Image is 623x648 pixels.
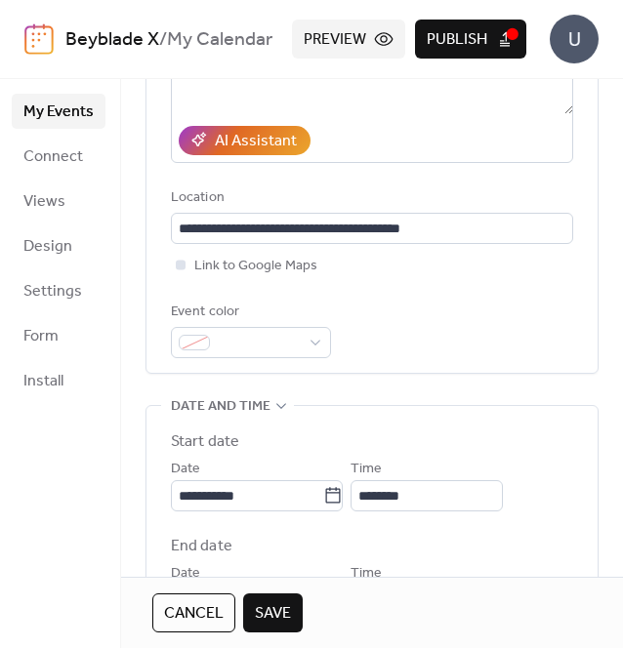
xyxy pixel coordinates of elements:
a: Connect [12,139,105,174]
button: Publish [415,20,526,59]
button: Preview [292,20,405,59]
b: My Calendar [167,21,272,59]
div: Location [171,186,569,210]
a: Views [12,183,105,219]
span: Save [255,602,291,626]
span: Cancel [164,602,224,626]
b: / [159,21,167,59]
span: Date and time [171,395,270,419]
span: Preview [304,28,366,52]
span: Connect [23,145,83,169]
div: End date [171,535,232,558]
div: AI Assistant [215,130,297,153]
a: Beyblade X [65,21,159,59]
span: Install [23,370,63,393]
img: logo [24,23,54,55]
button: Cancel [152,593,235,632]
span: Form [23,325,59,348]
button: AI Assistant [179,126,311,155]
span: Publish [427,28,487,52]
span: My Events [23,101,94,124]
div: Event color [171,301,327,324]
a: Design [12,228,105,263]
span: Date [171,562,200,586]
div: Start date [171,430,239,454]
a: My Events [12,94,105,129]
span: Time [351,458,382,481]
span: Time [351,562,382,586]
span: Views [23,190,65,214]
a: Form [12,318,105,353]
span: Settings [23,280,82,304]
span: Date [171,458,200,481]
div: U [550,15,599,63]
a: Settings [12,273,105,308]
span: Design [23,235,72,259]
span: Link to Google Maps [194,255,317,278]
a: Install [12,363,105,398]
button: Save [243,593,303,632]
